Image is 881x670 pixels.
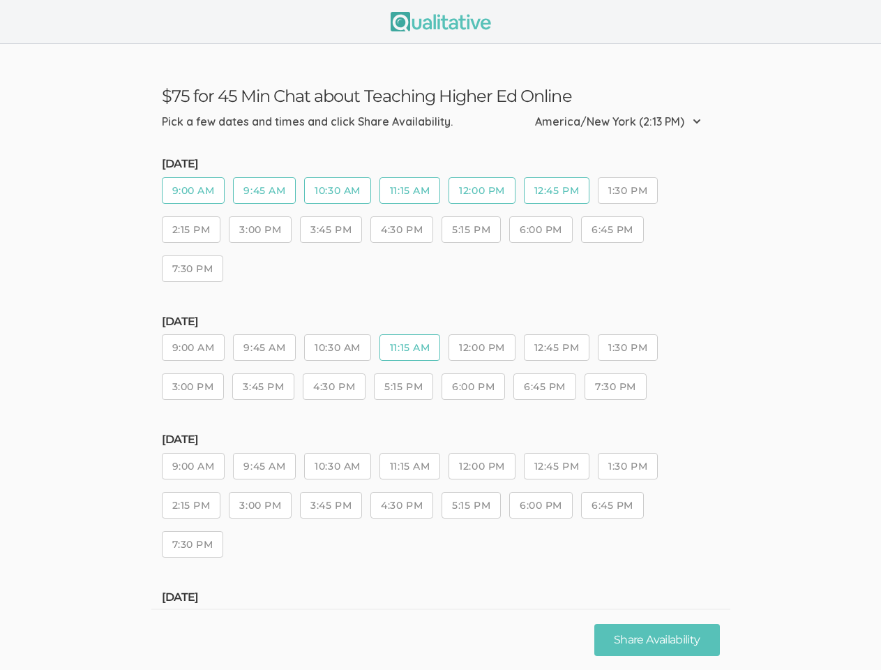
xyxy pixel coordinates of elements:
button: 4:30 PM [370,492,433,519]
button: 5:15 PM [374,373,433,400]
button: 3:45 PM [300,492,362,519]
img: Qualitative [391,12,491,31]
button: 12:45 PM [524,177,589,204]
button: 7:30 PM [162,531,224,558]
button: 11:15 AM [379,177,440,204]
button: 6:00 PM [509,216,573,243]
button: 9:00 AM [162,177,225,204]
h5: [DATE] [162,315,720,328]
button: 5:15 PM [442,216,501,243]
h5: [DATE] [162,591,720,604]
button: 9:45 AM [233,453,296,479]
button: 10:30 AM [304,453,370,479]
button: 9:45 AM [233,177,296,204]
button: 12:45 PM [524,334,589,361]
button: 3:45 PM [232,373,294,400]
button: 11:15 AM [379,334,440,361]
button: 1:30 PM [598,177,658,204]
button: 6:45 PM [513,373,576,400]
button: Share Availability [594,623,719,656]
button: 9:00 AM [162,334,225,361]
button: 10:30 AM [304,334,370,361]
button: 9:45 AM [233,334,296,361]
button: 7:30 PM [162,255,224,282]
button: 12:00 PM [449,177,515,204]
button: 1:30 PM [598,334,658,361]
button: 4:30 PM [303,373,366,400]
div: Pick a few dates and times and click Share Availability. [162,114,453,130]
button: 5:15 PM [442,492,501,519]
button: 12:00 PM [449,334,515,361]
button: 3:00 PM [162,373,225,400]
button: 1:30 PM [598,453,658,479]
h5: [DATE] [162,433,720,446]
button: 6:00 PM [442,373,505,400]
h5: [DATE] [162,158,720,170]
button: 6:00 PM [509,492,573,519]
button: 9:00 AM [162,453,225,479]
button: 3:00 PM [229,216,292,243]
button: 2:15 PM [162,492,221,519]
button: 6:45 PM [581,216,644,243]
button: 3:00 PM [229,492,292,519]
button: 10:30 AM [304,177,370,204]
button: 4:30 PM [370,216,433,243]
button: 12:00 PM [449,453,515,479]
button: 12:45 PM [524,453,589,479]
button: 7:30 PM [585,373,647,400]
button: 6:45 PM [581,492,644,519]
h3: $75 for 45 Min Chat about Teaching Higher Ed Online [162,86,720,106]
button: 2:15 PM [162,216,221,243]
button: 11:15 AM [379,453,440,479]
button: 3:45 PM [300,216,362,243]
